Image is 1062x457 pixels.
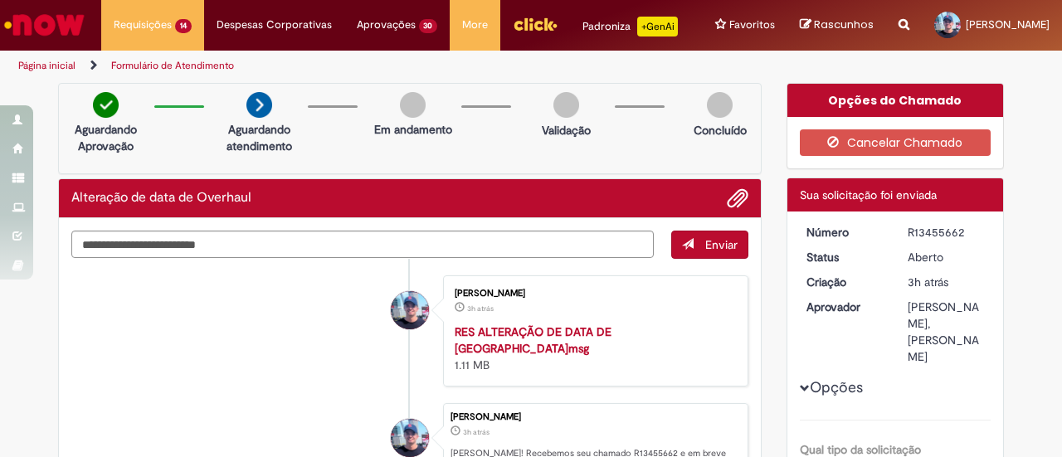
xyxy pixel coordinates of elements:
dt: Aprovador [794,299,896,315]
span: Despesas Corporativas [217,17,332,33]
span: Requisições [114,17,172,33]
p: Aguardando Aprovação [66,121,146,154]
button: Cancelar Chamado [800,129,991,156]
time: 28/08/2025 08:14:22 [463,427,490,437]
div: [PERSON_NAME] [451,412,739,422]
div: [PERSON_NAME] [455,289,731,299]
h2: Alteração de data de Overhaul Histórico de tíquete [71,191,251,206]
time: 28/08/2025 08:14:09 [467,304,494,314]
span: Favoritos [729,17,775,33]
span: 3h atrás [908,275,948,289]
div: Alan Pedro Araujo Maia [391,291,429,329]
div: 28/08/2025 08:14:22 [908,274,985,290]
span: 3h atrás [467,304,494,314]
img: ServiceNow [2,8,87,41]
span: Sua solicitação foi enviada [800,187,937,202]
textarea: Digite sua mensagem aqui... [71,231,654,258]
button: Adicionar anexos [727,187,748,209]
img: click_logo_yellow_360x200.png [513,12,558,36]
img: img-circle-grey.png [707,92,733,118]
span: 30 [419,19,438,33]
div: Opções do Chamado [787,84,1004,117]
a: Rascunhos [800,17,874,33]
div: Alan Pedro Araujo Maia [391,419,429,457]
img: check-circle-green.png [93,92,119,118]
time: 28/08/2025 08:14:22 [908,275,948,289]
span: 14 [175,19,192,33]
span: Aprovações [357,17,416,33]
span: [PERSON_NAME] [966,17,1050,32]
ul: Trilhas de página [12,51,695,81]
img: img-circle-grey.png [400,92,426,118]
img: arrow-next.png [246,92,272,118]
span: More [462,17,488,33]
a: Formulário de Atendimento [111,59,234,72]
div: Aberto [908,249,985,265]
div: [PERSON_NAME], [PERSON_NAME] [908,299,985,365]
div: 1.11 MB [455,323,731,373]
span: Rascunhos [814,17,874,32]
div: Padroniza [582,17,678,36]
p: Concluído [694,122,747,139]
dt: Status [794,249,896,265]
div: R13455662 [908,224,985,241]
button: Enviar [671,231,748,259]
span: 3h atrás [463,427,490,437]
img: img-circle-grey.png [553,92,579,118]
a: Página inicial [18,59,76,72]
p: Aguardando atendimento [219,121,300,154]
p: Validação [542,122,591,139]
a: RES ALTERAÇÃO DE DATA DE [GEOGRAPHIC_DATA]msg [455,324,611,356]
p: Em andamento [374,121,452,138]
dt: Criação [794,274,896,290]
b: Qual tipo da solicitação [800,442,921,457]
span: Enviar [705,237,738,252]
dt: Número [794,224,896,241]
p: +GenAi [637,17,678,36]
